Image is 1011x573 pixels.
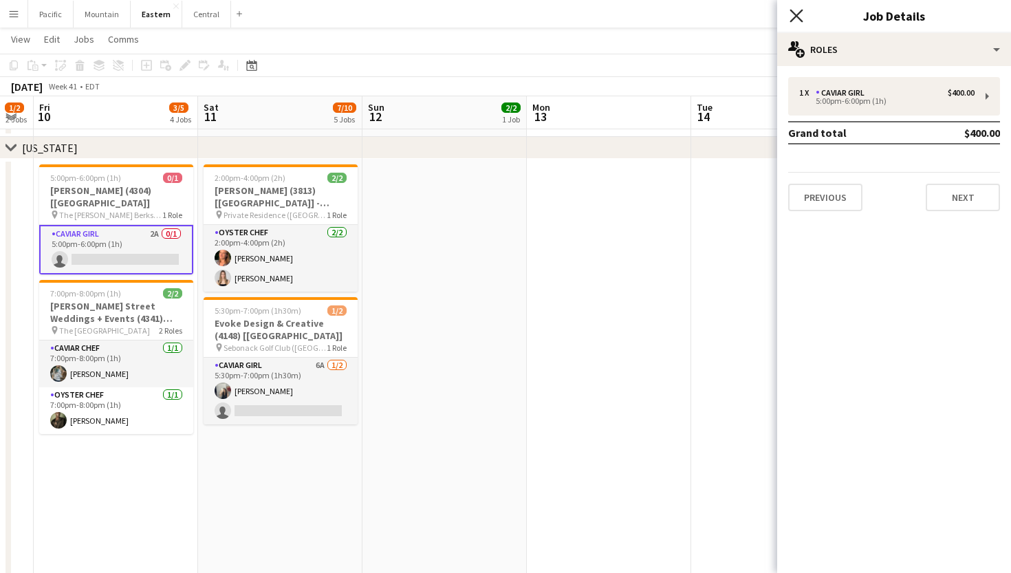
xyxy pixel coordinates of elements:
span: 14 [695,109,713,125]
span: 2/2 [327,173,347,183]
app-job-card: 2:00pm-4:00pm (2h)2/2[PERSON_NAME] (3813) [[GEOGRAPHIC_DATA]] - VENUE TBD Private Residence ([GEO... [204,164,358,292]
app-job-card: 7:00pm-8:00pm (1h)2/2[PERSON_NAME] Street Weddings + Events (4341) [[GEOGRAPHIC_DATA]] The [GEOGR... [39,280,193,434]
span: 2/2 [163,288,182,299]
h3: Evoke Design & Creative (4148) [[GEOGRAPHIC_DATA]] [204,317,358,342]
span: 2:00pm-4:00pm (2h) [215,173,285,183]
span: 5:30pm-7:00pm (1h30m) [215,305,301,316]
td: Grand total [788,122,919,144]
div: Caviar Girl [816,88,870,98]
button: Next [926,184,1000,211]
span: Sebonack Golf Club ([GEOGRAPHIC_DATA], [GEOGRAPHIC_DATA]) [224,343,327,353]
div: [DATE] [11,80,43,94]
app-job-card: 5:00pm-6:00pm (1h)0/1[PERSON_NAME] (4304) [[GEOGRAPHIC_DATA]] The [PERSON_NAME] Berkshires (Lenox... [39,164,193,274]
div: 5 Jobs [334,114,356,125]
button: Previous [788,184,862,211]
a: View [6,30,36,48]
span: Mon [532,101,550,113]
app-job-card: 5:30pm-7:00pm (1h30m)1/2Evoke Design & Creative (4148) [[GEOGRAPHIC_DATA]] Sebonack Golf Club ([G... [204,297,358,424]
app-card-role: Oyster Chef1/17:00pm-8:00pm (1h)[PERSON_NAME] [39,387,193,434]
app-card-role: Caviar Girl6A1/25:30pm-7:00pm (1h30m)[PERSON_NAME] [204,358,358,424]
td: $400.00 [919,122,1000,144]
div: Roles [777,33,1011,66]
span: 1 Role [327,343,347,353]
div: 1 x [799,88,816,98]
span: Sun [368,101,384,113]
span: 5:00pm-6:00pm (1h) [50,173,121,183]
span: Week 41 [45,81,80,91]
h3: [PERSON_NAME] (4304) [[GEOGRAPHIC_DATA]] [39,184,193,209]
div: 1 Job [502,114,520,125]
span: Sat [204,101,219,113]
app-card-role: Oyster Chef2/22:00pm-4:00pm (2h)[PERSON_NAME][PERSON_NAME] [204,225,358,292]
span: Tue [697,101,713,113]
a: Jobs [68,30,100,48]
div: $400.00 [948,88,975,98]
button: Mountain [74,1,131,28]
span: 12 [366,109,384,125]
div: [US_STATE] [22,141,78,155]
span: 2/2 [501,102,521,113]
div: 5:00pm-6:00pm (1h) [799,98,975,105]
span: 7:00pm-8:00pm (1h) [50,288,121,299]
span: Private Residence ([GEOGRAPHIC_DATA], [GEOGRAPHIC_DATA]) [224,210,327,220]
span: 1/2 [5,102,24,113]
app-card-role: Caviar Girl2A0/15:00pm-6:00pm (1h) [39,225,193,274]
span: 7/10 [333,102,356,113]
a: Edit [39,30,65,48]
span: The [PERSON_NAME] Berkshires (Lenox, [GEOGRAPHIC_DATA]) [59,210,162,220]
span: 11 [202,109,219,125]
h3: Job Details [777,7,1011,25]
span: 13 [530,109,550,125]
span: 1/2 [327,305,347,316]
button: Eastern [131,1,182,28]
div: 4 Jobs [170,114,191,125]
span: Edit [44,33,60,45]
h3: [PERSON_NAME] Street Weddings + Events (4341) [[GEOGRAPHIC_DATA]] [39,300,193,325]
span: Jobs [74,33,94,45]
span: 1 Role [327,210,347,220]
button: Central [182,1,231,28]
span: 10 [37,109,50,125]
a: Comms [102,30,144,48]
span: Fri [39,101,50,113]
app-card-role: Caviar Chef1/17:00pm-8:00pm (1h)[PERSON_NAME] [39,340,193,387]
h3: [PERSON_NAME] (3813) [[GEOGRAPHIC_DATA]] - VENUE TBD [204,184,358,209]
div: EDT [85,81,100,91]
span: 3/5 [169,102,188,113]
span: Comms [108,33,139,45]
span: View [11,33,30,45]
span: 2 Roles [159,325,182,336]
button: Pacific [28,1,74,28]
span: 0/1 [163,173,182,183]
span: The [GEOGRAPHIC_DATA] [59,325,150,336]
span: 1 Role [162,210,182,220]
